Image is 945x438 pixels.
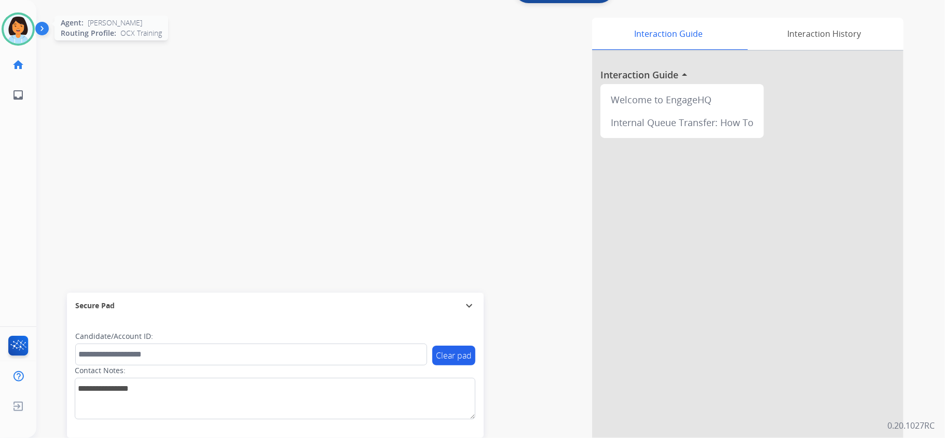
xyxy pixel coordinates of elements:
[463,299,475,312] mat-icon: expand_more
[61,28,116,38] span: Routing Profile:
[605,111,760,134] div: Internal Queue Transfer: How To
[75,331,153,341] label: Candidate/Account ID:
[432,346,475,365] button: Clear pad
[61,18,84,28] span: Agent:
[592,18,745,50] div: Interaction Guide
[745,18,903,50] div: Interaction History
[75,300,115,311] span: Secure Pad
[605,88,760,111] div: Welcome to EngageHQ
[88,18,142,28] span: [PERSON_NAME]
[12,89,24,101] mat-icon: inbox
[4,15,33,44] img: avatar
[120,28,162,38] span: OCX Training
[887,419,935,432] p: 0.20.1027RC
[12,59,24,71] mat-icon: home
[75,365,126,376] label: Contact Notes:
